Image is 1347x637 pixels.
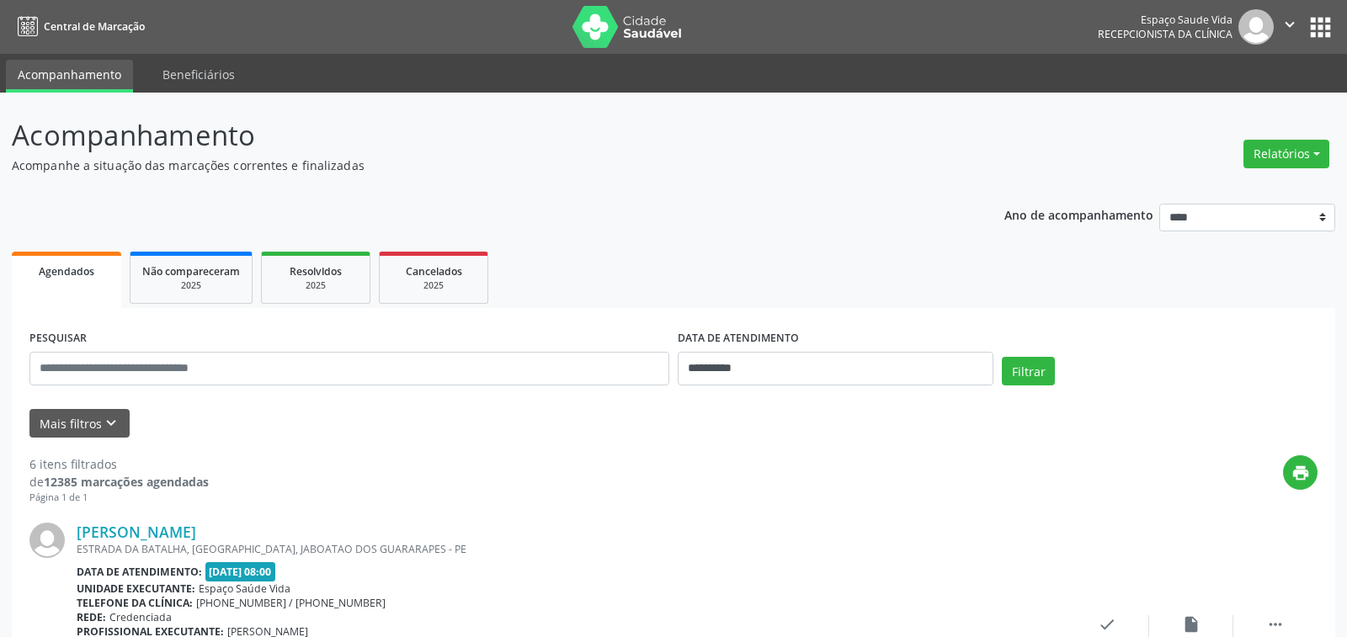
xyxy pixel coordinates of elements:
span: [PHONE_NUMBER] / [PHONE_NUMBER] [196,596,386,610]
div: 2025 [142,279,240,292]
button: print [1283,455,1318,490]
i: check [1098,615,1116,634]
p: Acompanhe a situação das marcações correntes e finalizadas [12,157,938,174]
div: de [29,473,209,491]
label: PESQUISAR [29,326,87,352]
label: DATA DE ATENDIMENTO [678,326,799,352]
div: Página 1 de 1 [29,491,209,505]
div: 2025 [274,279,358,292]
i:  [1280,15,1299,34]
span: Agendados [39,264,94,279]
i: keyboard_arrow_down [102,414,120,433]
span: Credenciada [109,610,172,624]
span: Central de Marcação [44,19,145,34]
div: 2025 [391,279,476,292]
span: Espaço Saúde Vida [199,581,290,596]
button: Relatórios [1243,140,1329,168]
img: img [29,523,65,558]
span: [DATE] 08:00 [205,562,276,581]
p: Acompanhamento [12,114,938,157]
div: 6 itens filtrados [29,455,209,473]
span: Recepcionista da clínica [1098,27,1233,41]
a: Central de Marcação [12,13,145,40]
strong: 12385 marcações agendadas [44,474,209,490]
b: Rede: [77,610,106,624]
a: [PERSON_NAME] [77,523,196,541]
p: Ano de acompanhamento [1004,204,1153,225]
span: Resolvidos [290,264,342,279]
i:  [1266,615,1285,634]
b: Unidade executante: [77,581,195,596]
button: apps [1306,13,1335,42]
b: Telefone da clínica: [77,596,193,610]
img: img [1238,9,1274,45]
div: ESTRADA DA BATALHA, [GEOGRAPHIC_DATA], JABOATAO DOS GUARARAPES - PE [77,542,1065,556]
i: insert_drive_file [1182,615,1201,634]
a: Beneficiários [151,60,247,89]
a: Acompanhamento [6,60,133,93]
i: print [1291,464,1310,482]
span: Cancelados [406,264,462,279]
button: Filtrar [1002,357,1055,385]
button:  [1274,9,1306,45]
button: Mais filtroskeyboard_arrow_down [29,409,130,438]
span: Não compareceram [142,264,240,279]
b: Data de atendimento: [77,565,202,579]
div: Espaço Saude Vida [1098,13,1233,27]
